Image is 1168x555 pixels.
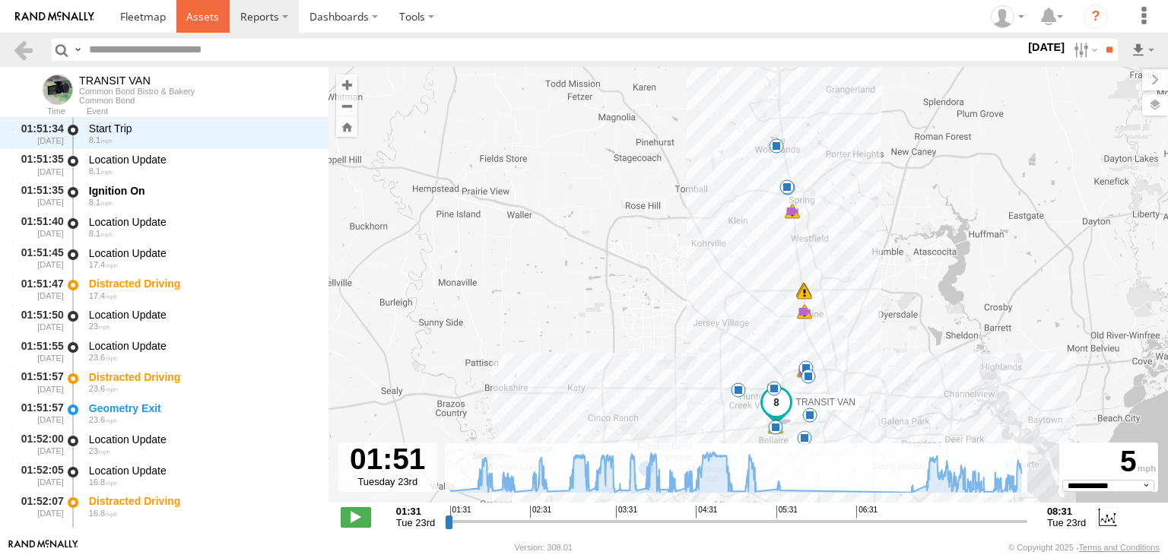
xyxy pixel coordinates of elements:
[89,277,314,290] div: Distracted Driving
[396,517,435,528] span: Tue 23rd Sep 2025
[12,523,65,551] div: 01:52:10 [DATE]
[616,506,637,518] span: 03:31
[89,339,314,353] div: Location Update
[12,430,65,458] div: 01:52:00 [DATE]
[12,182,65,210] div: 01:51:35 [DATE]
[1025,39,1068,55] label: [DATE]
[696,506,717,518] span: 04:31
[89,494,314,508] div: Distracted Driving
[89,509,117,518] span: 16.8
[1130,39,1156,61] label: Export results as...
[89,353,117,362] span: 23.6
[15,11,94,22] img: rand-logo.svg
[530,506,551,518] span: 02:31
[12,244,65,272] div: 01:51:45 [DATE]
[12,337,65,365] div: 01:51:55 [DATE]
[89,446,110,455] span: 23
[89,464,314,477] div: Location Update
[89,291,117,300] span: 17.4
[1047,517,1086,528] span: Tue 23rd Sep 2025
[89,153,314,166] div: Location Update
[12,213,65,241] div: 01:51:40 [DATE]
[89,525,314,539] div: Location Update
[12,108,65,116] div: Time
[1084,5,1108,29] i: ?
[89,401,314,415] div: Geometry Exit
[1047,506,1086,517] strong: 08:31
[89,477,117,487] span: 16.8
[89,215,314,229] div: Location Update
[89,246,314,260] div: Location Update
[336,95,357,116] button: Zoom out
[89,135,113,144] span: 8.1
[71,39,84,61] label: Search Query
[12,275,65,303] div: 01:51:47 [DATE]
[796,398,855,408] span: TRANSIT VAN
[336,116,357,137] button: Zoom Home
[89,308,314,322] div: Location Update
[12,368,65,396] div: 01:51:57 [DATE]
[89,370,314,384] div: Distracted Driving
[79,87,195,96] div: Common Bond Bistro & Bakery
[341,507,371,527] label: Play/Stop
[776,506,798,518] span: 05:31
[12,151,65,179] div: 01:51:35 [DATE]
[89,184,314,198] div: Ignition On
[1079,543,1160,552] a: Terms and Conditions
[12,306,65,334] div: 01:51:50 [DATE]
[89,198,113,207] span: 8.1
[89,415,117,424] span: 23.6
[89,229,113,238] span: 8.1
[12,461,65,490] div: 01:52:05 [DATE]
[89,433,314,446] div: Location Update
[87,108,328,116] div: Event
[79,96,195,105] div: Common Bond
[79,75,195,87] div: TRANSIT VAN - View Asset History
[12,39,34,61] a: Back to previous Page
[12,493,65,521] div: 01:52:07 [DATE]
[856,506,878,518] span: 06:31
[1062,445,1156,480] div: 5
[396,506,435,517] strong: 01:31
[797,363,812,378] div: 5
[8,540,78,555] a: Visit our Website
[89,260,117,269] span: 17.4
[89,384,117,393] span: 23.6
[89,322,110,331] span: 23
[12,399,65,427] div: 01:51:57 [DATE]
[985,5,1030,28] div: Sonny Corpus
[336,75,357,95] button: Zoom in
[450,506,471,518] span: 01:31
[89,166,113,176] span: 8.1
[89,122,314,135] div: Start Trip
[12,119,65,147] div: 01:51:34 [DATE]
[1008,543,1160,552] div: © Copyright 2025 -
[515,543,573,552] div: Version: 308.01
[1068,39,1100,61] label: Search Filter Options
